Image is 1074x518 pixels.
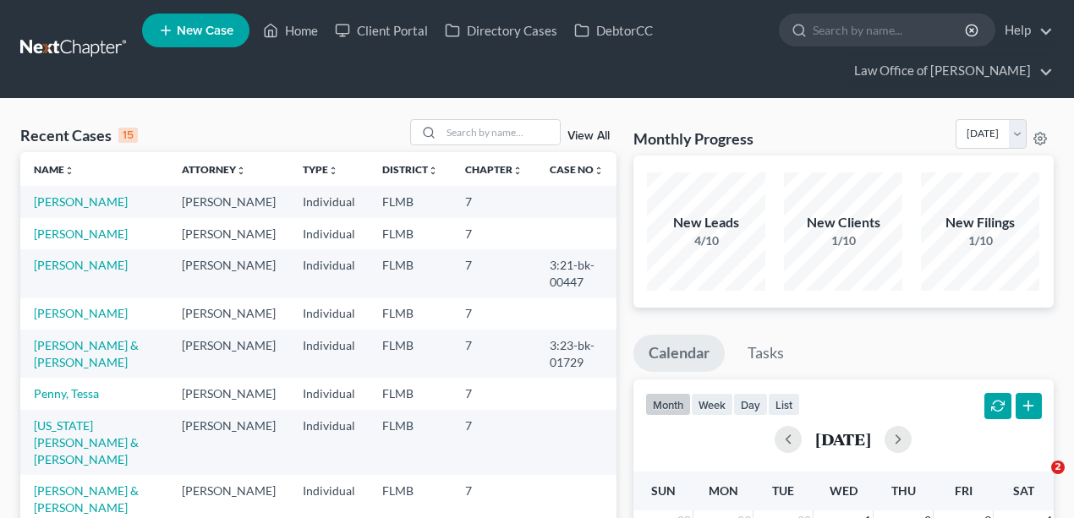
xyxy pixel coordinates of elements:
a: DebtorCC [566,15,661,46]
div: New Filings [921,213,1039,232]
a: [PERSON_NAME] & [PERSON_NAME] [34,483,139,515]
i: unfold_more [328,166,338,176]
a: Help [996,15,1053,46]
a: Typeunfold_more [303,163,338,176]
span: Wed [830,483,858,498]
td: Individual [289,410,369,475]
button: list [768,393,800,416]
a: [PERSON_NAME] [34,226,128,241]
td: 7 [452,218,536,249]
span: Fri [955,483,973,498]
span: Tue [772,483,794,498]
td: [PERSON_NAME] [168,218,289,249]
a: Tasks [732,335,799,372]
td: [PERSON_NAME] [168,186,289,217]
td: 3:21-bk-00447 [536,249,617,297]
a: Districtunfold_more [382,163,438,176]
a: Directory Cases [436,15,566,46]
a: [US_STATE][PERSON_NAME] & [PERSON_NAME] [34,418,139,466]
input: Search by name... [441,120,560,144]
td: FLMB [369,298,452,330]
a: Penny, Tessa [34,386,99,401]
td: Individual [289,330,369,378]
span: Sun [651,483,676,498]
a: Nameunfold_more [34,163,74,176]
td: FLMB [369,218,452,249]
a: Client Portal [326,15,436,46]
a: View All [567,130,610,142]
i: unfold_more [236,166,246,176]
td: 7 [452,186,536,217]
div: 1/10 [921,232,1039,249]
a: Chapterunfold_more [465,163,523,176]
div: New Leads [647,213,765,232]
a: Case Nounfold_more [550,163,604,176]
td: FLMB [369,186,452,217]
i: unfold_more [428,166,438,176]
div: New Clients [784,213,902,232]
a: Law Office of [PERSON_NAME] [846,56,1053,86]
button: week [691,393,733,416]
a: Attorneyunfold_more [182,163,246,176]
td: [PERSON_NAME] [168,249,289,297]
a: [PERSON_NAME] [34,194,128,209]
button: day [733,393,768,416]
input: Search by name... [813,14,967,46]
td: 7 [452,249,536,297]
div: 4/10 [647,232,765,249]
td: [PERSON_NAME] [168,298,289,330]
td: FLMB [369,330,452,378]
span: Thu [891,483,916,498]
iframe: Intercom live chat [1016,461,1057,501]
a: Calendar [633,335,725,372]
div: 15 [118,128,138,143]
td: Individual [289,298,369,330]
div: Recent Cases [20,125,138,145]
span: 2 [1051,461,1065,474]
td: Individual [289,249,369,297]
td: Individual [289,218,369,249]
span: New Case [177,25,233,37]
i: unfold_more [64,166,74,176]
span: Mon [709,483,738,498]
td: 3:23-bk-01729 [536,330,617,378]
td: FLMB [369,249,452,297]
td: 7 [452,378,536,409]
td: FLMB [369,378,452,409]
i: unfold_more [512,166,523,176]
a: [PERSON_NAME] [34,306,128,320]
h3: Monthly Progress [633,128,753,149]
a: [PERSON_NAME] [34,258,128,272]
td: FLMB [369,410,452,475]
span: Sat [1013,483,1034,498]
button: month [645,393,691,416]
td: 7 [452,298,536,330]
a: Home [255,15,326,46]
td: Individual [289,186,369,217]
td: [PERSON_NAME] [168,330,289,378]
td: [PERSON_NAME] [168,378,289,409]
td: [PERSON_NAME] [168,410,289,475]
a: [PERSON_NAME] & [PERSON_NAME] [34,338,139,369]
td: 7 [452,330,536,378]
div: 1/10 [784,232,902,249]
td: Individual [289,378,369,409]
i: unfold_more [594,166,604,176]
td: 7 [452,410,536,475]
h2: [DATE] [815,430,871,448]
